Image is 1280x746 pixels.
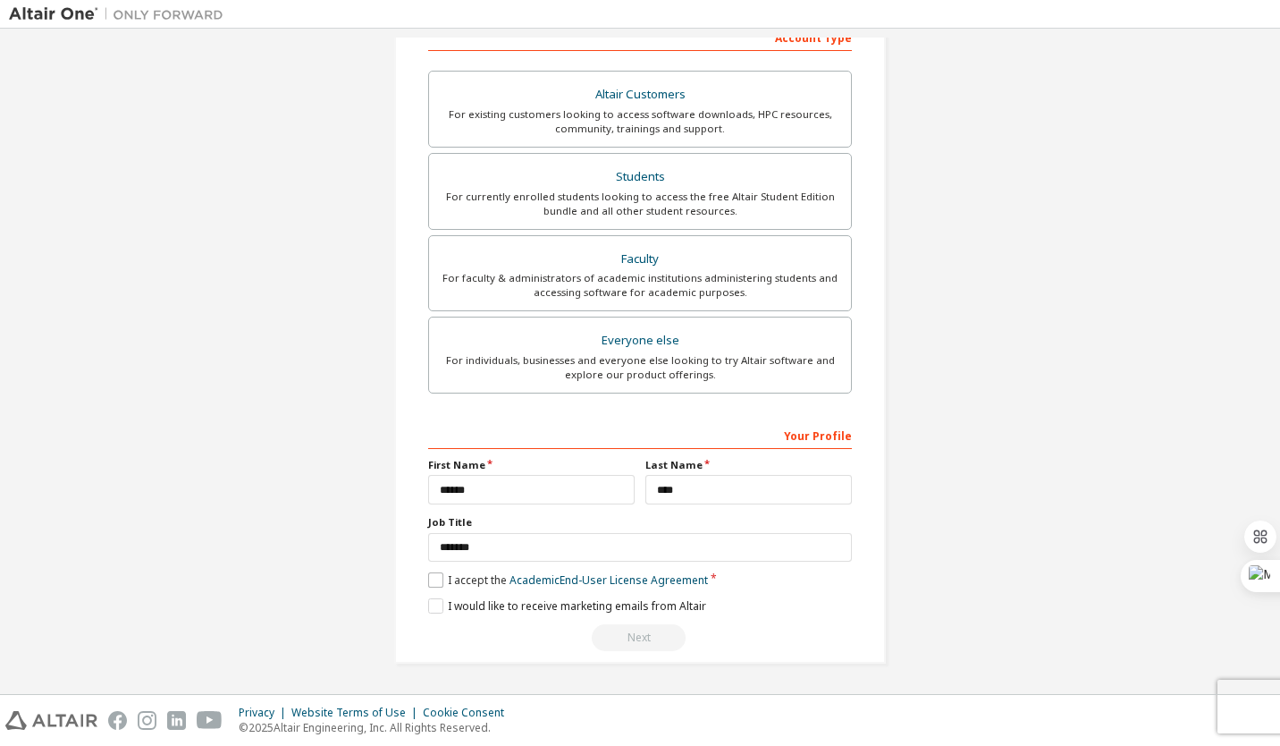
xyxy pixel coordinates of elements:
[423,706,515,720] div: Cookie Consent
[428,458,635,472] label: First Name
[428,598,706,614] label: I would like to receive marketing emails from Altair
[138,711,156,730] img: instagram.svg
[509,572,708,588] a: Academic End-User License Agreement
[440,353,840,382] div: For individuals, businesses and everyone else looking to try Altair software and explore our prod...
[440,165,840,190] div: Students
[197,711,223,730] img: youtube.svg
[167,711,186,730] img: linkedin.svg
[239,706,291,720] div: Privacy
[291,706,423,720] div: Website Terms of Use
[428,515,852,530] label: Job Title
[9,5,232,23] img: Altair One
[440,107,840,136] div: For existing customers looking to access software downloads, HPC resources, community, trainings ...
[645,458,852,472] label: Last Name
[5,711,97,730] img: altair_logo.svg
[239,720,515,735] p: © 2025 Altair Engineering, Inc. All Rights Reserved.
[440,247,840,272] div: Faculty
[440,190,840,218] div: For currently enrolled students looking to access the free Altair Student Edition bundle and all ...
[108,711,127,730] img: facebook.svg
[440,328,840,353] div: Everyone else
[428,572,708,588] label: I accept the
[440,82,840,107] div: Altair Customers
[440,271,840,300] div: For faculty & administrators of academic institutions administering students and accessing softwa...
[428,624,852,651] div: Read and acccept EULA to continue
[428,420,852,449] div: Your Profile
[428,22,852,51] div: Account Type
